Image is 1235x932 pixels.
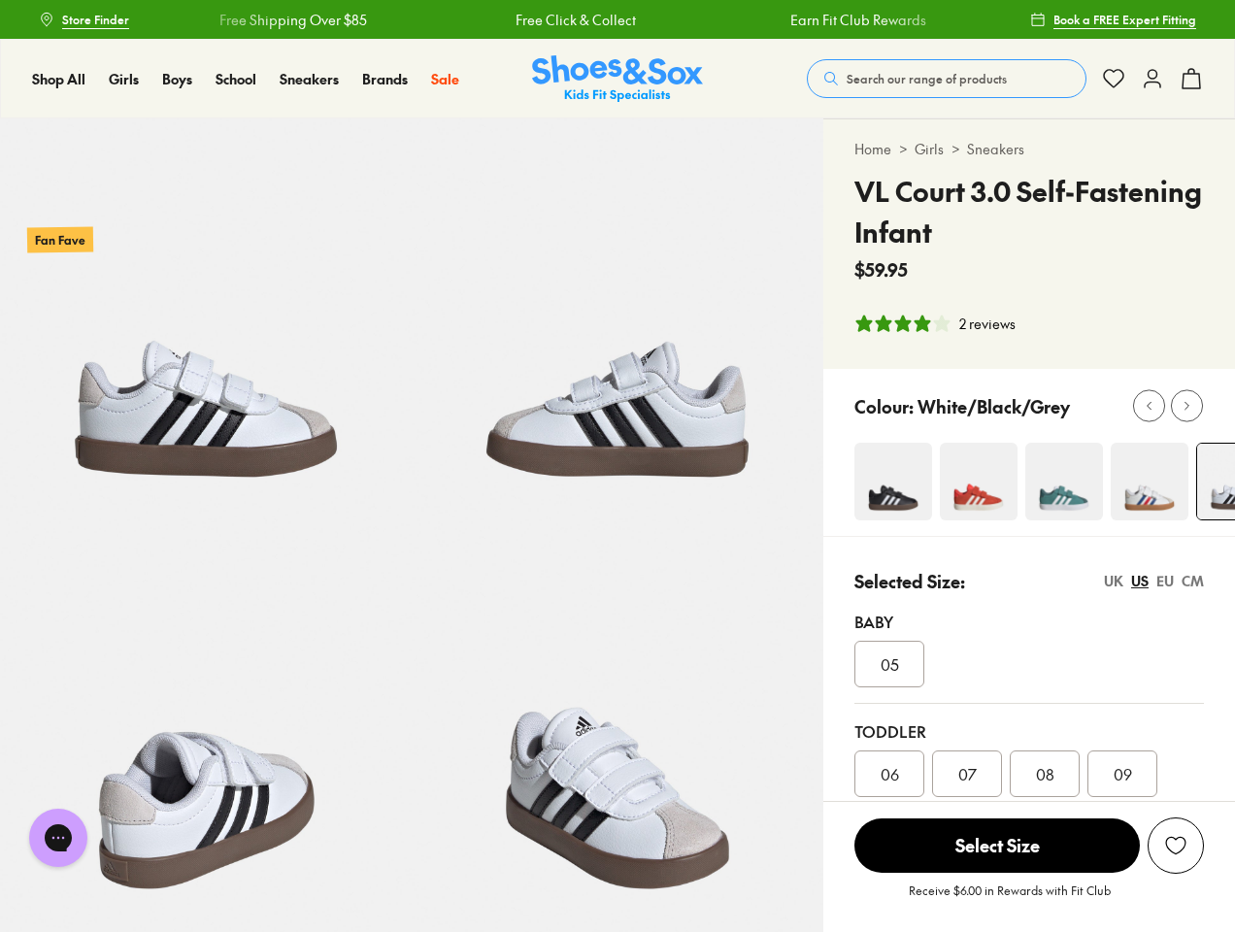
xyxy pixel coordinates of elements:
a: Boys [162,69,192,89]
img: 4-548031_1 [854,443,932,520]
span: 08 [1036,762,1054,785]
a: Free Shipping Over $85 [179,10,326,30]
span: Book a FREE Expert Fitting [1053,11,1196,28]
span: Shop All [32,69,85,88]
span: Girls [109,69,139,88]
span: 07 [958,762,977,785]
p: Colour: [854,393,914,419]
p: Receive $6.00 in Rewards with Fit Club [909,882,1111,916]
a: Brands [362,69,408,89]
span: Brands [362,69,408,88]
div: Toddler [854,719,1204,743]
p: Selected Size: [854,568,965,594]
span: 06 [881,762,899,785]
iframe: Gorgias live chat messenger [19,802,97,874]
img: 4-524344_1 [940,443,1018,520]
span: 05 [881,652,899,676]
div: CM [1182,571,1204,591]
a: Sale [431,69,459,89]
p: White/Black/Grey [918,393,1070,419]
h4: VL Court 3.0 Self-Fastening Infant [854,171,1204,252]
img: 4-548220_1 [1025,443,1103,520]
span: Boys [162,69,192,88]
a: Home [854,139,891,159]
a: Free Click & Collect [474,10,594,30]
a: School [216,69,256,89]
a: Store Finder [39,2,129,37]
span: Search our range of products [847,70,1007,87]
span: Select Size [854,818,1140,873]
span: Sale [431,69,459,88]
div: > > [854,139,1204,159]
button: Add to Wishlist [1148,817,1204,874]
img: 5-498574_1 [412,118,823,530]
a: Shoes & Sox [532,55,703,103]
div: 2 reviews [959,314,1016,334]
button: 4 stars, 2 ratings [854,314,1016,334]
span: School [216,69,256,88]
span: $59.95 [854,256,908,283]
div: UK [1104,571,1123,591]
a: Shop All [32,69,85,89]
a: Sneakers [280,69,339,89]
p: Fan Fave [27,226,93,252]
a: Sneakers [967,139,1024,159]
img: SNS_Logo_Responsive.svg [532,55,703,103]
a: Girls [915,139,944,159]
div: EU [1156,571,1174,591]
span: Sneakers [280,69,339,88]
img: 4-524350_1 [1111,443,1188,520]
a: Book a FREE Expert Fitting [1030,2,1196,37]
div: US [1131,571,1149,591]
button: Search our range of products [807,59,1086,98]
a: Girls [109,69,139,89]
div: Baby [854,610,1204,633]
span: 09 [1114,762,1132,785]
a: Earn Fit Club Rewards [749,10,885,30]
span: Store Finder [62,11,129,28]
button: Select Size [854,817,1140,874]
